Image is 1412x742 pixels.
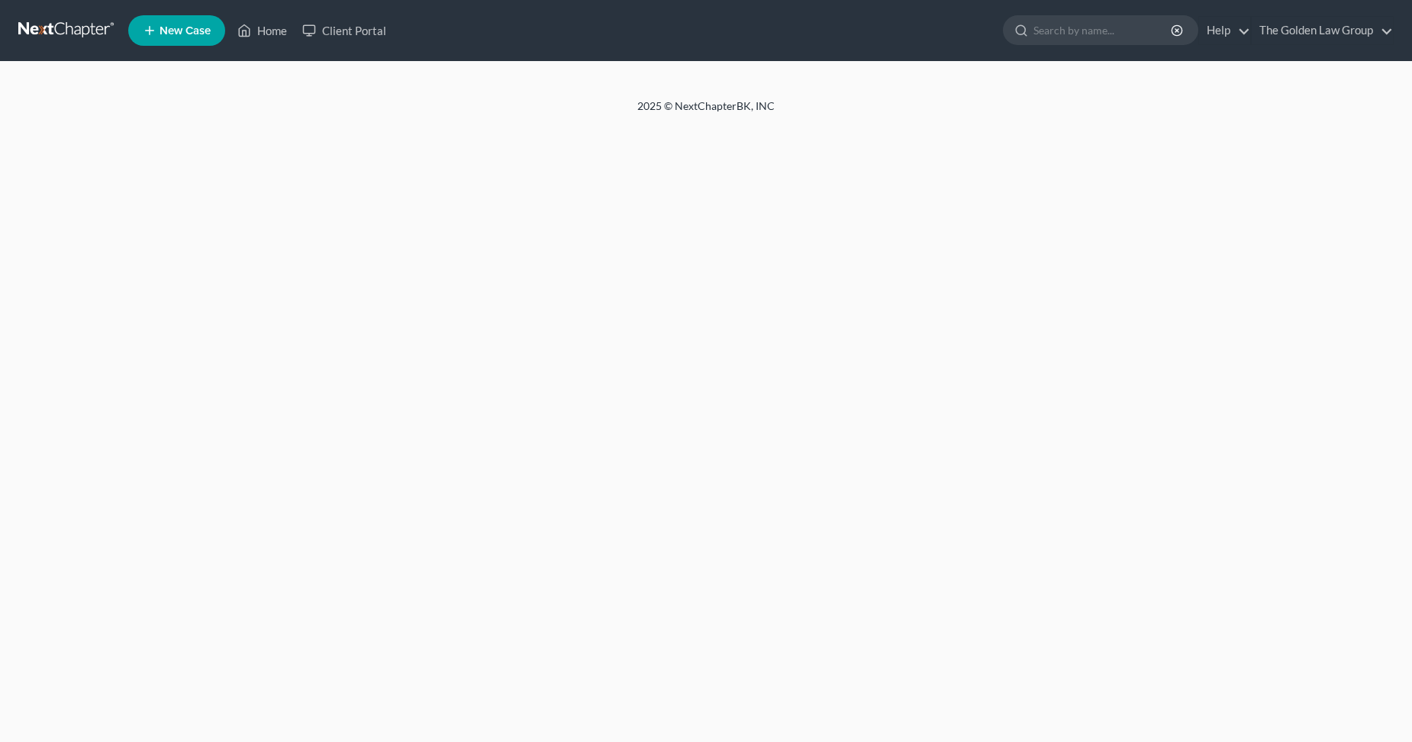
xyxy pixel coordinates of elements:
a: The Golden Law Group [1252,17,1393,44]
a: Client Portal [295,17,394,44]
a: Home [230,17,295,44]
a: Help [1199,17,1250,44]
input: Search by name... [1033,16,1173,44]
div: 2025 © NextChapterBK, INC [271,98,1141,126]
span: New Case [160,25,211,37]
